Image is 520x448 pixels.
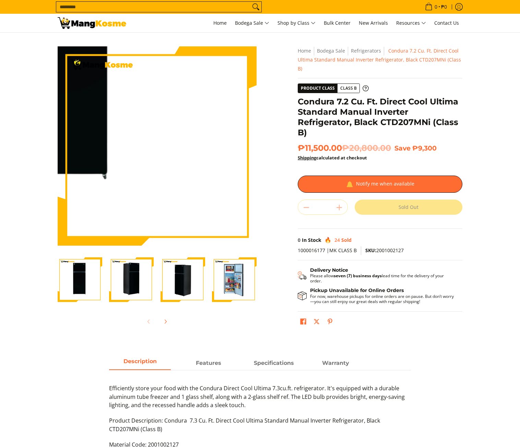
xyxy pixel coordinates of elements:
a: Contact Us [431,14,462,32]
span: Product Class [298,84,338,93]
a: Bodega Sale [232,14,273,32]
del: ₱20,800.00 [342,143,391,153]
p: Please allow lead time for the delivery of your order. [310,273,456,283]
span: ₱9,300 [412,144,437,152]
span: ₱11,500.00 [298,143,391,153]
a: Description [109,357,171,370]
span: Shop by Class [277,19,316,27]
nav: Main Menu [133,14,462,32]
span: Save [394,144,411,152]
span: Contact Us [434,20,459,26]
span: ₱0 [440,4,448,9]
a: Resources [393,14,429,32]
img: Condura 7.2 Cu. Ft. Direct Cool Ultima Standard Manual Inverter Refrigerator, Black CTD207MNi (Cl... [58,257,102,302]
a: Product Class Class B [298,83,369,93]
nav: Breadcrumbs [298,46,462,73]
strong: Delivery Notice [310,267,348,273]
button: Search [250,2,261,12]
a: Refrigerators [351,47,381,54]
strong: Pickup Unavailable for Online Orders [310,287,404,293]
span: Class B [338,84,359,93]
button: Next [158,314,173,329]
a: Bulk Center [320,14,354,32]
a: Description 3 [305,357,366,370]
img: Condura 7.2 Cu. Ft. Direct Cool Ultima Standard Manual Inverter Refrigerator, Black CTD207MNi (Cl... [212,257,257,302]
a: New Arrivals [355,14,391,32]
span: Resources [396,19,426,27]
strong: Warranty [322,360,349,366]
span: 0 [434,4,438,9]
p: Product Description: Condura 7.3 Cu. Ft. Direct Cool Ultima Standard Manual Inverter Refrigerator... [109,416,411,440]
span: 24 [334,237,340,243]
p: Efficiently store your food with the Condura Direct Cool Ultima 7.3cu.ft. refrigerator. It's equi... [109,384,411,416]
img: Condura 7.2 Cu. Ft. Direct Cool Ultima Standard Manual Inverter Refrigerator, Black CTD207MNi (Cl... [161,257,205,302]
span: Description [109,357,171,369]
span: 2001002127 [365,247,404,254]
span: In Stock [302,237,321,243]
span: New Arrivals [359,20,388,26]
span: SKU: [365,247,376,254]
a: Share on Facebook [298,317,308,328]
span: Bodega Sale [235,19,269,27]
span: 1000016177 |MK CLASS B [298,247,357,254]
strong: Features [196,360,221,366]
span: Home [213,20,227,26]
a: Home [210,14,230,32]
p: For now, warehouse pickups for online orders are on pause. But don’t worry—you can still enjoy ou... [310,294,456,304]
span: • [423,3,449,11]
img: Condura 7.3 Cu. Ft. Direct Cool Ultima Inverter Ref l Mang Kosme [58,17,126,29]
a: Description 2 [243,357,305,370]
a: Shop by Class [274,14,319,32]
span: Bulk Center [324,20,351,26]
a: Shipping [298,155,316,161]
img: Condura 7.2 Cu. Ft. Direct Cool Ultima Standard Manual Inverter Refrigerator, Black CTD207MNi (Cl... [58,46,257,246]
strong: seven (7) business days [334,273,382,279]
img: Condura 7.2 Cu. Ft. Direct Cool Ultima Standard Manual Inverter Refrigerator, Black CTD207MNi (Cl... [109,257,154,302]
strong: Specifications [254,360,294,366]
a: Bodega Sale [317,47,345,54]
a: Description 1 [178,357,239,370]
a: Pin on Pinterest [325,317,335,328]
strong: calculated at checkout [298,155,367,161]
h1: Condura 7.2 Cu. Ft. Direct Cool Ultima Standard Manual Inverter Refrigerator, Black CTD207MNi (Cl... [298,97,462,138]
span: 0 [298,237,300,243]
span: Condura 7.2 Cu. Ft. Direct Cool Ultima Standard Manual Inverter Refrigerator, Black CTD207MNi (Cl... [298,47,461,72]
a: Post on X [312,317,321,328]
button: Shipping & Delivery [298,267,456,284]
a: Home [298,47,311,54]
span: Sold [341,237,352,243]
